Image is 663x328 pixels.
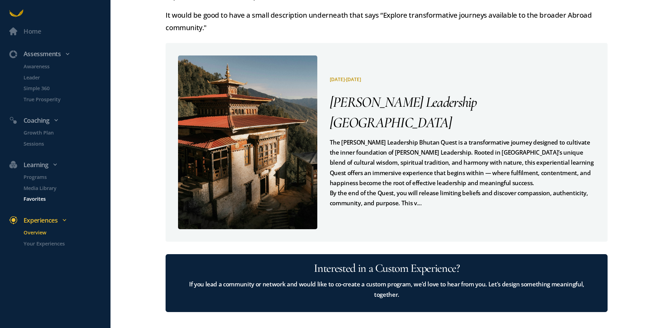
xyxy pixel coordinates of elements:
[14,228,110,236] a: Overview
[24,26,41,36] div: Home
[14,139,110,147] a: Sessions
[330,137,595,208] pre: The [PERSON_NAME] Leadership Bhutan Quest is a transformative journey designed to cultivate the i...
[24,139,109,147] p: Sessions
[14,62,110,70] a: Awareness
[24,84,109,92] p: Simple 360
[5,160,114,170] div: Learning
[330,93,477,131] span: [PERSON_NAME] Leadership [GEOGRAPHIC_DATA]
[5,49,114,59] div: Assessments
[24,73,109,81] p: Leader
[14,173,110,181] a: Programs
[14,129,110,137] a: Growth Plan
[184,279,589,300] p: If you lead a community or network and would like to co-create a custom program, we’d love to hea...
[14,73,110,81] a: Leader
[14,195,110,203] a: Favorites
[330,76,361,83] span: [DATE]-[DATE]
[14,239,110,247] a: Your Experiences
[14,184,110,192] a: Media Library
[24,95,109,103] p: True Prosperity
[24,184,109,192] p: Media Library
[5,115,114,126] div: Coaching
[24,239,109,247] p: Your Experiences
[24,195,109,203] p: Favorites
[24,228,109,236] p: Overview
[166,9,608,34] p: It would be good to have a small description underneath that says “Explore transformative journey...
[5,215,114,225] div: Experiences
[24,129,109,137] p: Growth Plan
[24,173,109,181] p: Programs
[184,260,589,276] h1: Interested in a Custom Experience?
[14,84,110,92] a: Simple 360
[14,95,110,103] a: True Prosperity
[24,62,109,70] p: Awareness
